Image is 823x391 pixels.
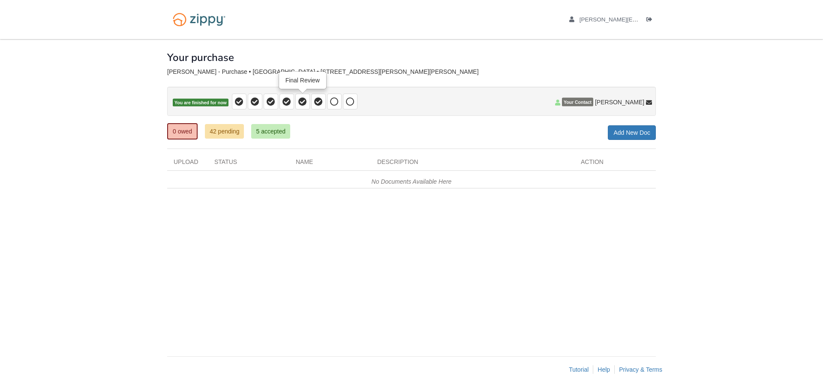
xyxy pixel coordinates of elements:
[205,124,244,139] a: 42 pending
[619,366,662,373] a: Privacy & Terms
[646,16,656,25] a: Log out
[167,123,198,139] a: 0 owed
[167,52,234,63] h1: Your purchase
[173,99,228,107] span: You are finished for now
[562,98,593,106] span: Your Contact
[574,158,656,170] div: Action
[371,158,574,170] div: Description
[251,124,290,139] a: 5 accepted
[608,125,656,140] a: Add New Doc
[372,178,452,185] em: No Documents Available Here
[167,158,208,170] div: Upload
[595,98,644,106] span: [PERSON_NAME]
[598,366,610,373] a: Help
[279,72,326,88] div: Final Review
[580,16,773,23] span: toni.l.vanderpool@gmail.com
[569,16,773,25] a: edit profile
[569,366,589,373] a: Tutorial
[167,68,656,76] div: [PERSON_NAME] - Purchase • [GEOGRAPHIC_DATA] • [STREET_ADDRESS][PERSON_NAME][PERSON_NAME]
[167,9,231,30] img: Logo
[208,158,289,170] div: Status
[289,158,371,170] div: Name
